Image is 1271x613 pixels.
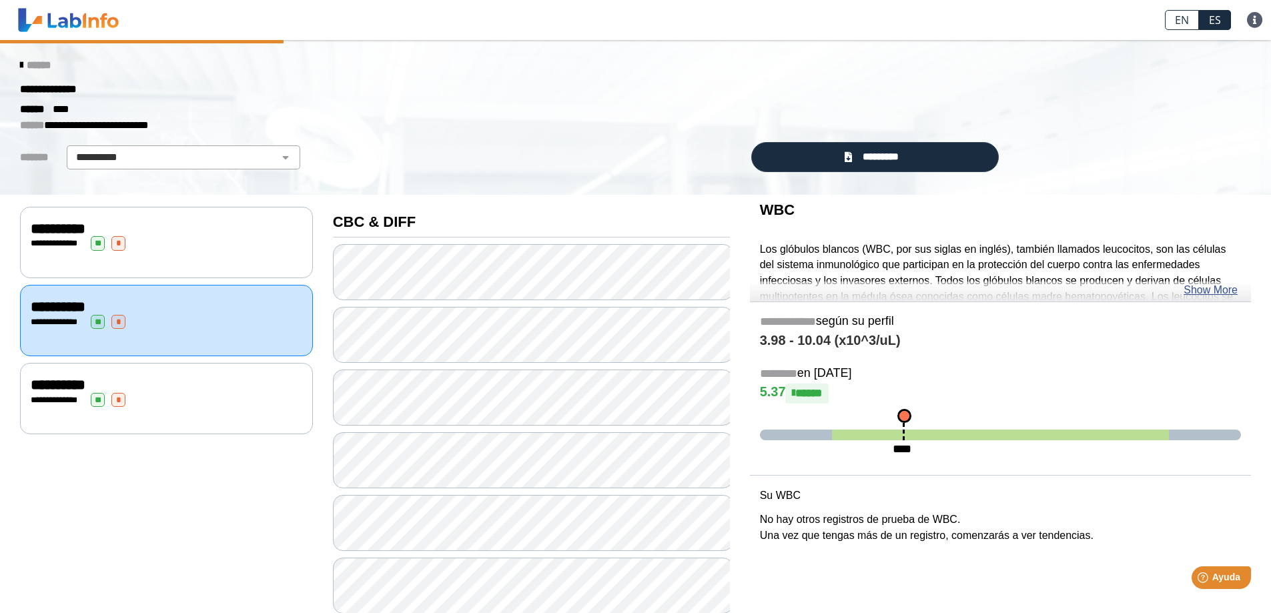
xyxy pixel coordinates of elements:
[760,366,1241,382] h5: en [DATE]
[760,201,795,218] b: WBC
[1152,561,1256,598] iframe: Help widget launcher
[760,241,1241,385] p: Los glóbulos blancos (WBC, por sus siglas en inglés), también llamados leucocitos, son las célula...
[1184,282,1238,298] a: Show More
[760,384,1241,404] h4: 5.37
[760,488,1241,504] p: Su WBC
[760,333,1241,349] h4: 3.98 - 10.04 (x10^3/uL)
[760,314,1241,330] h5: según su perfil
[1165,10,1199,30] a: EN
[760,512,1241,544] p: No hay otros registros de prueba de WBC. Una vez que tengas más de un registro, comenzarás a ver ...
[333,213,416,230] b: CBC & DIFF
[1199,10,1231,30] a: ES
